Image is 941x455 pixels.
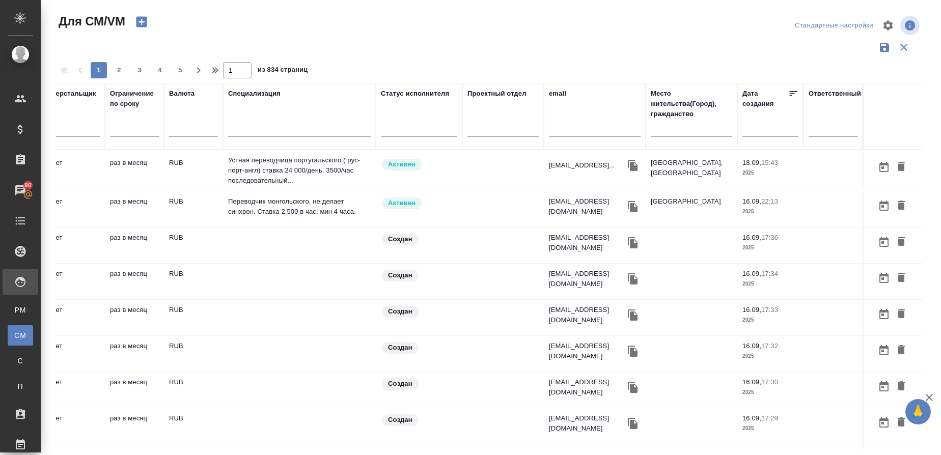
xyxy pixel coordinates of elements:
p: [EMAIL_ADDRESS][DOMAIN_NAME] [549,377,625,397]
button: Открыть календарь загрузки [875,377,893,396]
button: Скопировать [625,235,641,250]
td: Нет [46,191,105,227]
p: [EMAIL_ADDRESS][DOMAIN_NAME] [549,233,625,253]
p: Переводчик монгольского, не делает синхрон. Ставка 2.500 в час, мин 4 часа. [228,196,371,217]
button: Сохранить фильтры [875,38,894,57]
p: [EMAIL_ADDRESS][DOMAIN_NAME] [549,413,625,434]
a: П [8,376,33,396]
span: из 834 страниц [258,64,308,78]
button: Открыть календарь загрузки [875,233,893,251]
td: Нет [46,336,105,372]
button: Удалить [893,377,910,396]
button: 🙏 [905,399,931,424]
p: 17:30 [761,378,778,386]
p: 17:34 [761,270,778,277]
span: Настроить таблицу [876,13,900,38]
td: RUB [164,264,223,299]
span: 5 [172,65,188,75]
td: раз в месяц [105,264,164,299]
button: Удалить [893,158,910,177]
button: Удалить [893,269,910,288]
button: Удалить [893,413,910,432]
p: 2025 [742,168,798,178]
td: раз в месяц [105,408,164,444]
p: [EMAIL_ADDRESS][DOMAIN_NAME] [549,305,625,325]
div: Рядовой исполнитель: назначай с учетом рейтинга [381,158,457,172]
p: 17:33 [761,306,778,314]
span: Для СМ/VM [56,13,125,30]
p: 16.09, [742,270,761,277]
td: RUB [164,372,223,408]
div: Валюта [169,89,195,99]
p: Активен [388,159,416,169]
button: Сбросить фильтры [894,38,914,57]
div: Ограничение по сроку [110,89,159,109]
button: Скопировать [625,199,641,214]
a: 90 [3,178,38,203]
span: 90 [18,180,38,190]
span: 2 [111,65,127,75]
button: Скопировать [625,307,641,323]
a: С [8,351,33,371]
p: 2025 [742,279,798,289]
div: Место жительства(Город), гражданство [651,89,732,119]
p: 16.09, [742,378,761,386]
p: [EMAIL_ADDRESS][DOMAIN_NAME] [549,269,625,289]
p: 17:36 [761,234,778,241]
p: 16.09, [742,414,761,422]
p: Создан [388,415,412,425]
button: Открыть календарь загрузки [875,158,893,177]
button: Создать [129,13,154,31]
button: Удалить [893,233,910,251]
button: Удалить [893,341,910,360]
div: email [549,89,566,99]
div: Дата создания [742,89,788,109]
td: раз в месяц [105,227,164,263]
td: Нет [46,300,105,335]
td: Нет [46,264,105,299]
button: 2 [111,62,127,78]
p: Создан [388,379,412,389]
p: 17:29 [761,414,778,422]
p: 15:43 [761,159,778,166]
td: раз в месяц [105,372,164,408]
td: [GEOGRAPHIC_DATA] [646,191,737,227]
td: Нет [46,153,105,188]
div: Ответственный [809,89,861,99]
td: RUB [164,300,223,335]
td: раз в месяц [105,153,164,188]
p: 22:13 [761,197,778,205]
button: Скопировать [625,344,641,359]
p: Устная переводчица португальского ( рус-порт-англ) ставка 24 000/день, 3500/час последовательный... [228,155,371,186]
td: раз в месяц [105,336,164,372]
button: Открыть календарь загрузки [875,305,893,324]
p: 16.09, [742,342,761,350]
td: RUB [164,153,223,188]
div: Специализация [228,89,281,99]
p: 16.09, [742,197,761,205]
p: 2025 [742,351,798,361]
td: Нет [46,227,105,263]
span: 3 [131,65,148,75]
button: Скопировать [625,271,641,287]
span: 4 [152,65,168,75]
p: 2025 [742,243,798,253]
p: 16.09, [742,306,761,314]
td: Нет [46,372,105,408]
button: Скопировать [625,416,641,431]
td: раз в месяц [105,300,164,335]
span: 🙏 [909,401,927,422]
div: split button [792,18,876,34]
p: 2025 [742,315,798,325]
p: [EMAIL_ADDRESS]... [549,160,615,170]
div: Рядовой исполнитель: назначай с учетом рейтинга [381,196,457,210]
p: Активен [388,198,416,208]
td: Нет [46,408,105,444]
p: 17:32 [761,342,778,350]
span: Посмотреть информацию [900,16,922,35]
a: PM [8,300,33,320]
div: Проектный отдел [467,89,527,99]
div: Статус исполнителя [381,89,449,99]
button: Удалить [893,305,910,324]
button: Скопировать [625,158,641,173]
